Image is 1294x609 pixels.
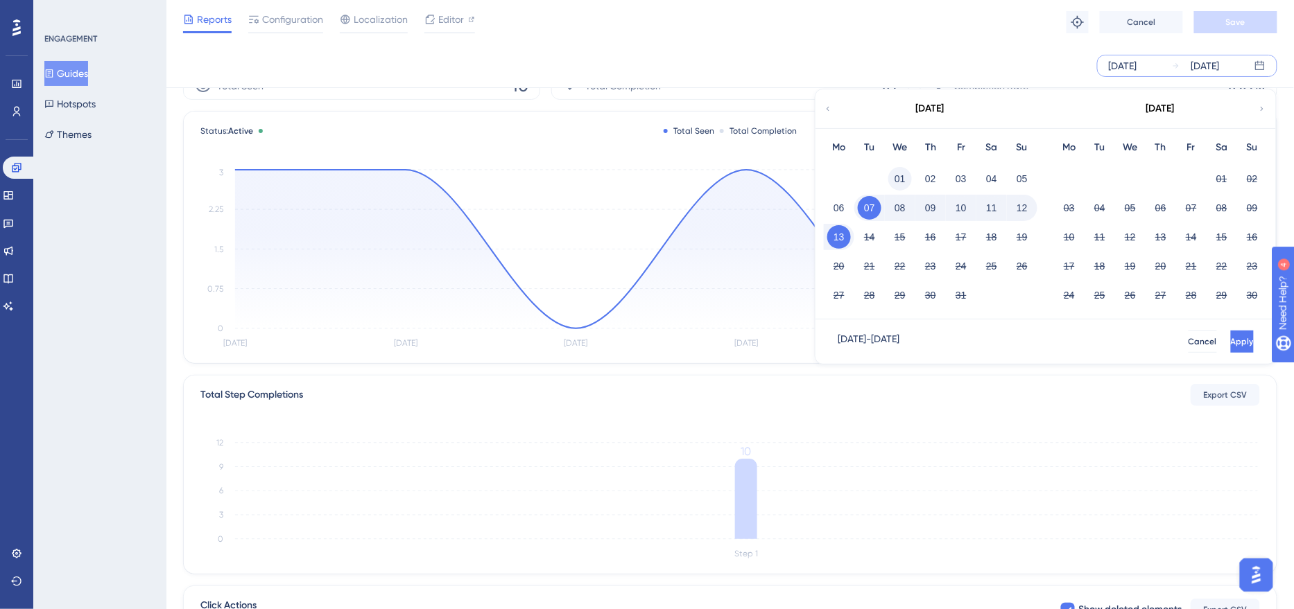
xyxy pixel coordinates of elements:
[1100,11,1183,33] button: Cancel
[262,11,323,28] span: Configuration
[980,196,1003,220] button: 11
[354,11,408,28] span: Localization
[854,139,885,156] div: Tu
[1180,283,1203,307] button: 28
[1007,139,1037,156] div: Su
[1194,11,1277,33] button: Save
[1088,283,1112,307] button: 25
[1180,225,1203,249] button: 14
[1241,283,1264,307] button: 30
[1231,330,1254,353] button: Apply
[888,225,912,249] button: 15
[1210,225,1234,249] button: 15
[1058,196,1081,220] button: 03
[1226,17,1245,28] span: Save
[1119,254,1142,278] button: 19
[1237,139,1268,156] div: Su
[858,254,881,278] button: 21
[1176,139,1207,156] div: Fr
[219,462,223,472] tspan: 9
[1119,225,1142,249] button: 12
[228,126,253,136] span: Active
[1149,254,1173,278] button: 20
[1191,384,1260,406] button: Export CSV
[44,33,97,44] div: ENGAGEMENT
[1128,17,1156,28] span: Cancel
[1180,254,1203,278] button: 21
[1010,225,1034,249] button: 19
[949,196,973,220] button: 10
[1207,139,1237,156] div: Sa
[919,283,942,307] button: 30
[888,167,912,191] button: 01
[1088,254,1112,278] button: 18
[1088,196,1112,220] button: 04
[1149,225,1173,249] button: 13
[219,511,223,520] tspan: 3
[949,283,973,307] button: 31
[827,196,851,220] button: 06
[1109,58,1137,74] div: [DATE]
[888,254,912,278] button: 22
[741,445,752,458] tspan: 10
[44,61,88,86] button: Guides
[919,167,942,191] button: 02
[564,339,588,348] tspan: [DATE]
[919,254,942,278] button: 23
[214,245,223,254] tspan: 1.5
[980,225,1003,249] button: 18
[218,324,223,333] tspan: 0
[1189,330,1217,353] button: Cancel
[888,283,912,307] button: 29
[1210,283,1234,307] button: 29
[1241,254,1264,278] button: 23
[1149,283,1173,307] button: 27
[949,254,973,278] button: 24
[96,7,101,18] div: 4
[1231,336,1254,347] span: Apply
[1058,283,1081,307] button: 24
[1146,139,1176,156] div: Th
[949,167,973,191] button: 03
[1058,254,1081,278] button: 17
[664,125,714,136] div: Total Seen
[735,549,759,559] tspan: Step 1
[1088,225,1112,249] button: 11
[980,254,1003,278] button: 25
[1010,167,1034,191] button: 05
[200,387,303,403] div: Total Step Completions
[1236,554,1277,596] iframe: UserGuiding AI Assistant Launcher
[858,225,881,249] button: 14
[1119,196,1142,220] button: 05
[1010,254,1034,278] button: 26
[1241,225,1264,249] button: 16
[197,11,232,28] span: Reports
[1210,254,1234,278] button: 22
[219,168,223,177] tspan: 3
[216,438,223,448] tspan: 12
[223,339,247,348] tspan: [DATE]
[1180,196,1203,220] button: 07
[1115,139,1146,156] div: We
[946,139,976,156] div: Fr
[1189,336,1217,347] span: Cancel
[916,100,944,117] div: [DATE]
[209,205,223,215] tspan: 2.25
[438,11,464,28] span: Editor
[1210,167,1234,191] button: 01
[980,167,1003,191] button: 04
[1058,225,1081,249] button: 10
[976,139,1007,156] div: Sa
[1146,100,1175,117] div: [DATE]
[44,91,96,116] button: Hotspots
[919,196,942,220] button: 09
[858,283,881,307] button: 28
[200,125,253,136] span: Status:
[1054,139,1085,156] div: Mo
[885,139,915,156] div: We
[394,339,417,348] tspan: [DATE]
[735,339,759,348] tspan: [DATE]
[218,534,223,544] tspan: 0
[919,225,942,249] button: 16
